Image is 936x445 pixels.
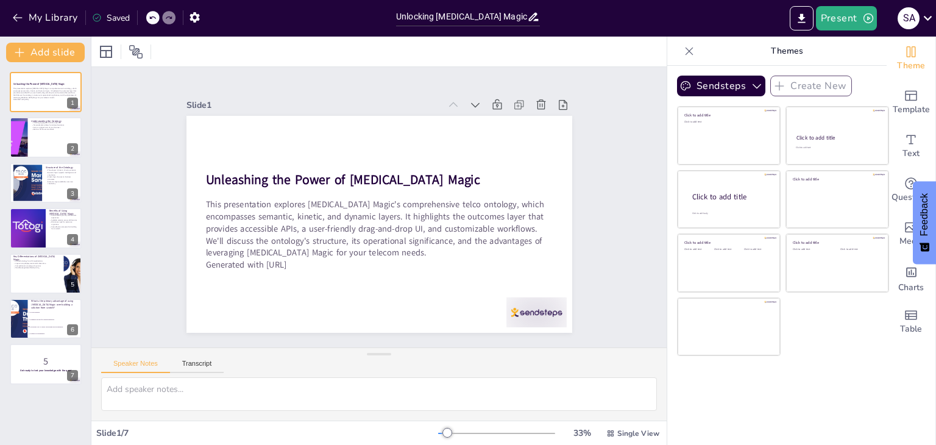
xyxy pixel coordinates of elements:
p: Dynamic layer supports intelligence and simulation [46,171,78,176]
div: Slide 1 [186,99,441,111]
div: Add charts and graphs [887,256,935,300]
div: Click to add title [793,240,880,245]
div: https://cdn.sendsteps.com/images/logo/sendsteps_logo_white.pnghttps://cdn.sendsteps.com/images/lo... [10,254,82,294]
div: https://cdn.sendsteps.com/images/logo/sendsteps_logo_white.pnghttps://cdn.sendsteps.com/images/lo... [10,299,82,339]
div: https://cdn.sendsteps.com/images/logo/sendsteps_logo_white.pnghttps://cdn.sendsteps.com/images/lo... [10,208,82,248]
span: Single View [617,429,659,438]
div: Click to add text [793,248,831,251]
div: https://cdn.sendsteps.com/images/logo/sendsteps_logo_white.pnghttps://cdn.sendsteps.com/images/lo... [10,72,82,112]
p: Kinetic layer focuses on business processes [46,176,78,180]
span: Template [893,103,930,116]
div: Click to add title [684,240,771,245]
span: It requires no customization. [30,333,81,335]
span: Questions [892,191,931,204]
strong: Get ready to test your knowledge with the quiz! [20,369,71,372]
input: Insert title [396,8,527,26]
p: Themes [699,37,874,66]
div: Add a table [887,300,935,344]
div: 2 [67,143,78,154]
div: Slide 1 / 7 [96,427,438,439]
p: Semantic layer establishes common vocabulary [46,180,78,185]
div: Add ready made slides [887,80,935,124]
div: S A [898,7,920,29]
span: It accelerates your AI journey with existing telecom experience. [30,326,81,327]
span: Charts [898,281,924,294]
button: Transcript [170,360,224,373]
div: https://cdn.sendsteps.com/images/logo/sendsteps_logo_white.pnghttps://cdn.sendsteps.com/images/lo... [10,163,82,203]
div: Click to add text [714,248,742,251]
p: Cost-effective compared to building from scratch [49,226,78,230]
span: It eliminates the need for extensive migrations. [30,319,81,320]
div: Get real-time input from your audience [887,168,935,212]
button: Feedback - Show survey [913,181,936,264]
div: 4 [67,234,78,245]
p: Ontology aggregates telecom expertise [31,121,78,124]
button: Present [816,6,877,30]
span: Text [902,147,920,160]
div: Click to add body [692,212,769,215]
span: Feedback [919,193,930,236]
div: 3 [67,188,78,199]
button: Sendsteps [677,76,765,96]
button: Create New [770,76,852,96]
button: Export to PowerPoint [790,6,814,30]
button: S A [898,6,920,30]
p: Built on TM Forum standards [31,128,78,130]
div: https://cdn.sendsteps.com/images/logo/sendsteps_logo_white.pnghttps://cdn.sendsteps.com/images/lo... [10,117,82,157]
span: Position [129,44,143,59]
p: Three layers: dynamic, kinetic, semantic [46,169,78,172]
span: Theme [897,59,925,73]
p: Personalization allows for tailored solutions [31,124,78,126]
div: Change the overall theme [887,37,935,80]
div: Layout [96,42,116,62]
div: Click to add text [796,146,877,149]
div: 5 [67,279,78,290]
button: My Library [9,8,83,27]
div: Saved [92,12,130,24]
div: 33 % [567,427,597,439]
div: Click to add text [840,248,879,251]
div: Add images, graphics, shapes or video [887,212,935,256]
div: Click to add title [692,192,770,202]
span: It is less expensive. [30,311,81,313]
span: Media [899,235,923,248]
div: Click to add text [684,248,712,251]
p: Comprehensive coverage of systems [13,265,60,267]
p: 5 [13,355,78,368]
p: Understanding the Ontology [31,119,78,123]
span: Table [900,322,922,336]
div: Click to add title [793,176,880,181]
p: Scalable solution across all domains [49,219,78,221]
p: Accelerates AI journey with telecom experience [49,215,78,219]
p: Benefits of Using [MEDICAL_DATA] Magic [49,209,78,216]
p: Generated with [URL] [13,99,78,101]
p: This presentation explores [MEDICAL_DATA] Magic's comprehensive telco ontology, which encompasses... [205,199,553,258]
div: Click to add text [684,121,771,124]
div: Add text boxes [887,124,935,168]
p: Unified ontology for all AI applications [13,260,60,262]
p: What is the primary advantage of using [MEDICAL_DATA] Magic over building a solution from scratch? [31,299,78,310]
p: This presentation explores [MEDICAL_DATA] Magic's comprehensive telco ontology, which encompasses... [13,87,78,98]
div: Click to add text [744,248,771,251]
div: 7 [10,344,82,384]
strong: Unleashing the Power of [MEDICAL_DATA] Magic [13,82,65,85]
p: Layer-on-top deployment avoids downtime [13,262,60,265]
strong: Unleashing the Power of [MEDICAL_DATA] Magic [205,171,480,189]
p: Structure of the Ontology [46,166,78,169]
button: Add slide [6,43,85,62]
div: 7 [67,370,78,381]
p: Flexible usage-based SaaS pricing [13,266,60,269]
div: 6 [67,324,78,335]
div: Click to add title [796,134,877,141]
div: Click to add title [684,113,771,118]
p: Eliminates need for extensive migrations [49,221,78,226]
button: Speaker Notes [101,360,170,373]
p: Generated with [URL] [205,258,553,271]
div: 1 [67,98,78,109]
p: Key Differentiations of [MEDICAL_DATA] Magic [13,255,60,262]
p: Acts as a digital twin of your business [31,126,78,129]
